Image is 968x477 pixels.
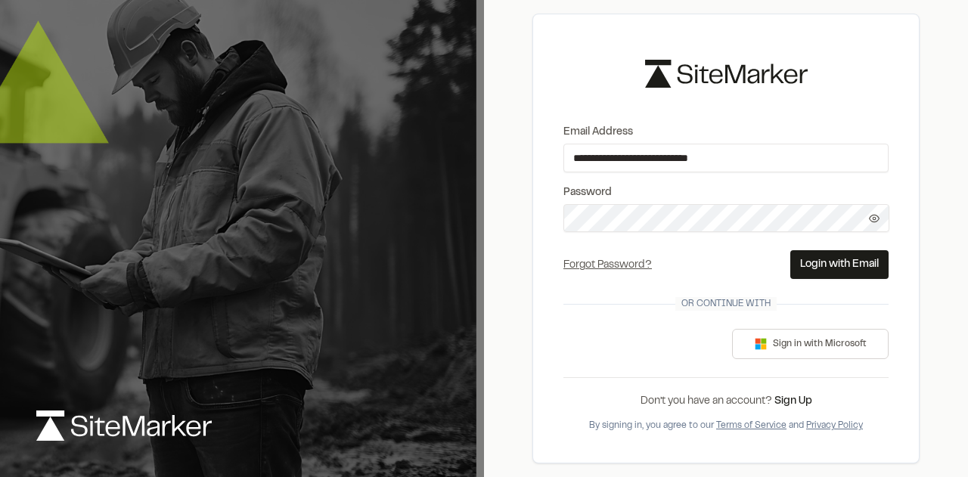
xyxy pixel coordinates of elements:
a: Sign Up [774,397,812,406]
div: Don’t you have an account? [563,393,889,410]
button: Privacy Policy [806,419,863,432]
img: logo-white-rebrand.svg [36,410,212,441]
div: By signing in, you agree to our and [563,419,889,432]
button: Login with Email [790,250,889,279]
img: logo-black-rebrand.svg [645,60,808,88]
button: Sign in with Microsoft [732,329,889,359]
label: Email Address [563,124,889,141]
span: Or continue with [675,297,777,311]
label: Password [563,184,889,201]
iframe: Sign in with Google Button [556,327,740,361]
a: Forgot Password? [563,261,652,270]
button: Terms of Service [716,419,786,432]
